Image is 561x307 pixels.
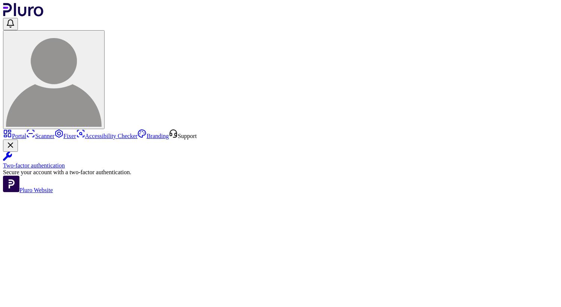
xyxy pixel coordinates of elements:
img: User avatar [6,31,102,127]
a: Logo [3,11,44,18]
a: Accessibility Checker [76,133,138,139]
a: Open Support screen [169,133,197,139]
a: Two-factor authentication [3,152,558,169]
div: Secure your account with a two-factor authentication. [3,169,558,176]
button: User avatar [3,30,105,129]
aside: Sidebar menu [3,129,558,194]
a: Fixer [55,133,76,139]
a: Scanner [26,133,55,139]
a: Branding [137,133,169,139]
button: Open notifications, you have undefined new notifications [3,18,18,30]
a: Portal [3,133,26,139]
div: Two-factor authentication [3,162,558,169]
a: Open Pluro Website [3,187,53,193]
button: Close Two-factor authentication notification [3,140,18,152]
